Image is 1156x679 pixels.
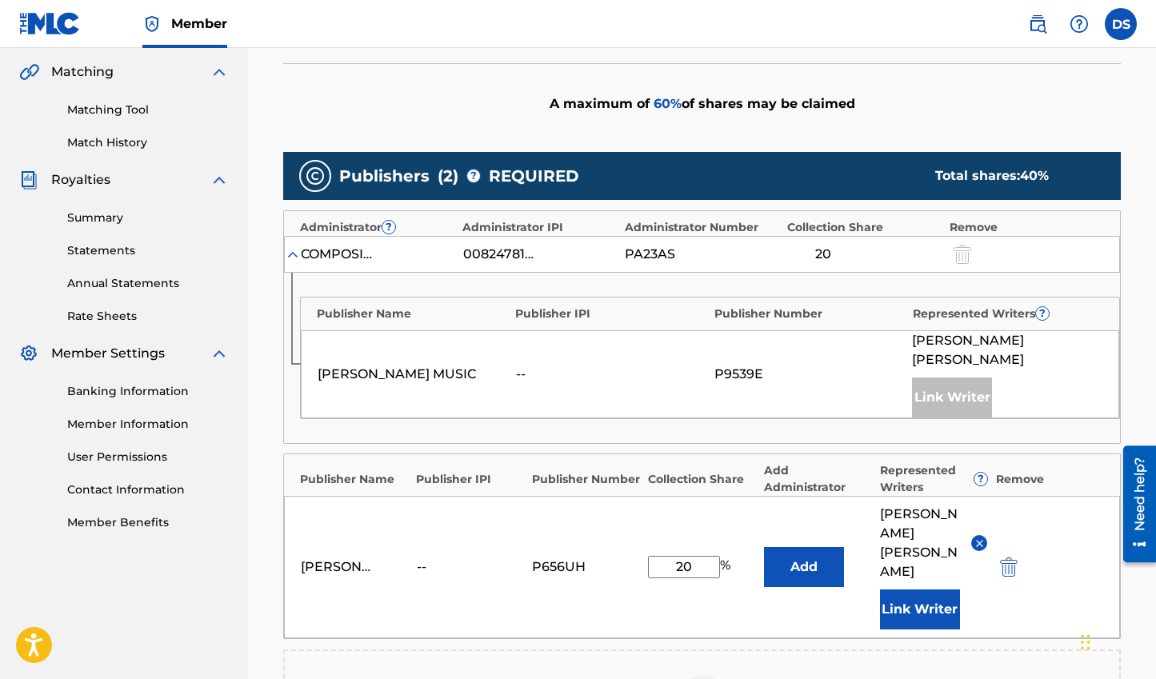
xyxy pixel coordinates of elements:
[912,331,1102,369] span: [PERSON_NAME] [PERSON_NAME]
[516,365,706,384] div: --
[210,62,229,82] img: expand
[462,219,617,236] div: Administrator IPI
[67,102,229,118] a: Matching Tool
[467,170,480,182] span: ?
[974,537,986,549] img: remove-from-list-button
[51,170,110,190] span: Royalties
[1020,168,1049,183] span: 40 %
[720,556,734,578] span: %
[317,306,507,322] div: Publisher Name
[416,471,524,488] div: Publisher IPI
[648,471,756,488] div: Collection Share
[532,471,640,488] div: Publisher Number
[283,63,1121,144] div: A maximum of of shares may be claimed
[880,462,988,496] div: Represented Writers
[339,164,430,188] span: Publishers
[880,505,960,581] span: [PERSON_NAME] [PERSON_NAME]
[764,547,844,587] button: Add
[625,219,779,236] div: Administrator Number
[210,344,229,363] img: expand
[318,365,508,384] div: [PERSON_NAME] MUSIC
[714,365,905,384] div: P9539E
[1000,557,1018,577] img: 12a2ab48e56ec057fbd8.svg
[1036,307,1049,320] span: ?
[764,462,872,496] div: Add Administrator
[1111,440,1156,569] iframe: Resource Center
[996,471,1104,488] div: Remove
[654,96,682,111] span: 60 %
[438,164,458,188] span: ( 2 )
[1076,602,1156,679] iframe: Chat Widget
[19,12,81,35] img: MLC Logo
[1105,8,1137,40] div: User Menu
[489,164,579,188] span: REQUIRED
[285,246,301,262] img: expand-cell-toggle
[1028,14,1047,34] img: search
[880,589,960,629] button: Link Writer
[935,166,1089,186] div: Total shares:
[67,275,229,292] a: Annual Statements
[300,219,454,236] div: Administrator
[787,219,942,236] div: Collection Share
[19,62,39,82] img: Matching
[950,219,1104,236] div: Remove
[67,449,229,465] a: User Permissions
[19,170,38,190] img: Royalties
[171,14,227,33] span: Member
[974,473,987,485] span: ?
[67,134,229,151] a: Match History
[714,306,905,322] div: Publisher Number
[67,210,229,226] a: Summary
[1022,8,1054,40] a: Public Search
[67,481,229,498] a: Contact Information
[210,170,229,190] img: expand
[913,306,1103,322] div: Represented Writers
[67,514,229,531] a: Member Benefits
[67,383,229,400] a: Banking Information
[1081,618,1090,666] div: Drag
[19,344,38,363] img: Member Settings
[300,471,408,488] div: Publisher Name
[67,242,229,259] a: Statements
[67,416,229,433] a: Member Information
[515,306,706,322] div: Publisher IPI
[1063,8,1095,40] div: Help
[142,14,162,34] img: Top Rightsholder
[51,62,114,82] span: Matching
[382,221,395,234] span: ?
[1070,14,1089,34] img: help
[67,308,229,325] a: Rate Sheets
[306,166,325,186] img: publishers
[51,344,165,363] span: Member Settings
